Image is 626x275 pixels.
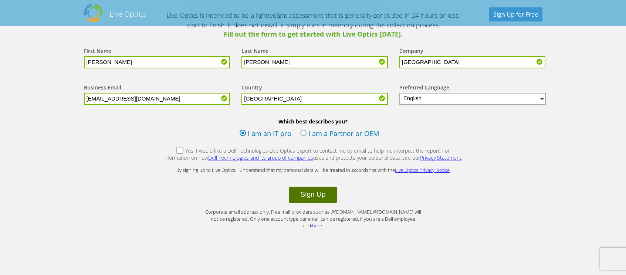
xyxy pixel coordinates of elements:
[312,222,322,229] a: here
[420,154,461,161] a: Privacy Statement
[77,118,550,125] b: Which best describes you?
[165,167,461,174] p: By signing up to Live Optics, I understand that my personal data will be treated in accordance wi...
[399,84,449,93] label: Preferred Language
[84,4,102,22] img: Dell Dpack
[163,147,463,163] label: Yes, I would like a Dell Technologies Live Optics expert to contact me by email to help me interp...
[208,154,313,161] a: Dell Technologies and its group of companies
[165,30,461,39] span: Fill out the form to get started with Live Optics [DATE].
[241,84,262,93] label: Country
[241,47,268,56] label: Last Name
[399,47,423,56] label: Company
[84,47,111,56] label: First Name
[300,129,379,140] label: I am a Partner or OEM
[240,129,291,140] label: I am an IT pro
[241,93,388,105] input: Start typing to search for a country
[395,167,450,173] a: Live Optics Privacy Notice
[109,9,146,19] h2: Live Optics
[289,187,336,203] button: Sign Up
[84,84,121,93] label: Business Email
[489,7,542,21] a: Sign Up for Free
[202,208,424,229] p: Corporate email address only. Free mail providers such as @[DOMAIN_NAME], @[DOMAIN_NAME] will not...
